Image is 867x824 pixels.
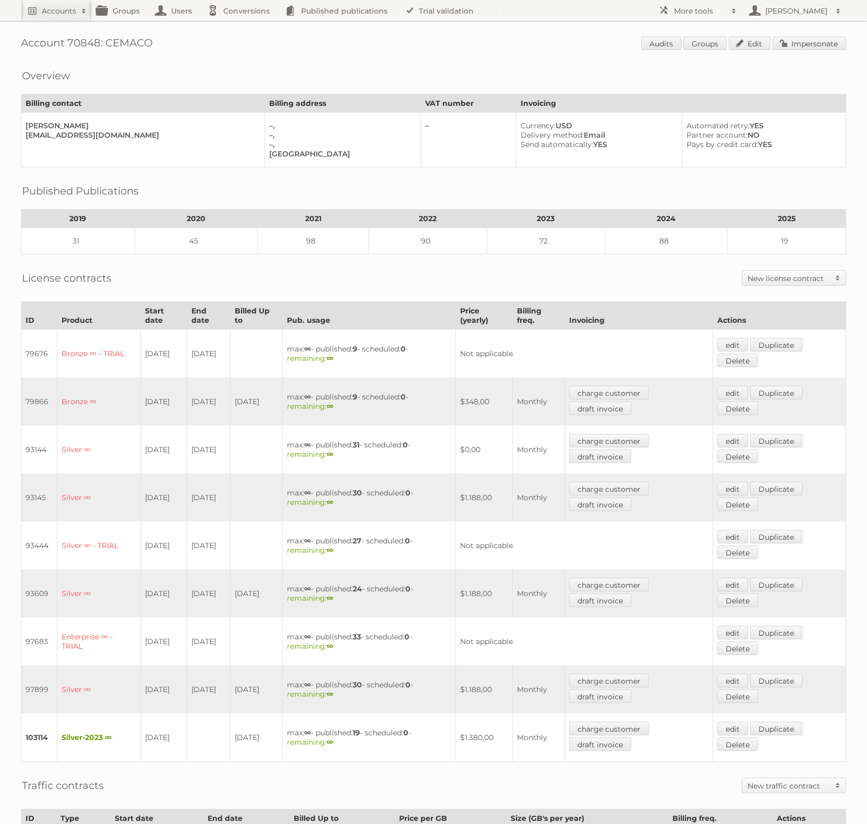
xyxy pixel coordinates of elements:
a: New traffic contract [742,778,846,793]
span: remaining: [287,641,333,651]
strong: ∞ [304,632,311,641]
td: Silver ∞ [57,665,141,713]
td: $1.380,00 [455,713,513,762]
strong: ∞ [327,737,333,747]
strong: 30 [353,680,362,689]
strong: ∞ [327,498,333,507]
td: 79676 [21,330,57,378]
strong: 0 [405,584,411,593]
td: max: - published: - scheduled: - [282,474,455,522]
strong: 24 [353,584,362,593]
strong: 31 [353,440,359,450]
th: 2025 [728,210,846,228]
strong: 30 [353,488,362,498]
td: Monthly [513,474,565,522]
td: Not applicable. [455,617,713,665]
a: edit [717,626,748,639]
td: 93444 [21,522,57,569]
a: edit [717,578,748,591]
strong: ∞ [304,584,311,593]
span: remaining: [287,402,333,411]
td: [DATE] [230,713,282,762]
a: Duplicate [750,530,802,543]
h2: License contracts [22,270,112,286]
span: remaining: [287,354,333,363]
strong: 0 [404,632,410,641]
strong: 19 [353,728,360,737]
td: [DATE] [187,569,231,617]
td: 98 [257,228,368,255]
th: Pub. usage [282,302,455,330]
td: 31 [21,228,135,255]
a: charge customer [569,482,649,495]
td: Monthly [513,665,565,713]
td: 45 [135,228,257,255]
th: 2024 [605,210,728,228]
td: Silver ∞ - TRIAL [57,522,141,569]
strong: ∞ [327,689,333,699]
div: [PERSON_NAME] [26,121,256,130]
td: Monthly [513,378,565,426]
a: edit [717,482,748,495]
td: [DATE] [187,617,231,665]
strong: 27 [353,536,362,546]
td: 79866 [21,378,57,426]
td: Bronze ∞ [57,378,141,426]
a: edit [717,674,748,687]
span: remaining: [287,689,333,699]
td: Monthly [513,713,565,762]
td: [DATE] [140,713,187,762]
a: Delete [717,450,758,463]
a: edit [717,530,748,543]
a: Duplicate [750,626,802,639]
strong: ∞ [327,354,333,363]
span: Toggle [830,271,846,285]
td: max: - published: - scheduled: - [282,378,455,426]
td: $1.188,00 [455,569,513,617]
td: [DATE] [187,522,231,569]
span: Currency: [521,121,556,130]
td: Not applicable. [455,330,713,378]
a: Duplicate [750,578,802,591]
span: remaining: [287,737,333,747]
td: 97683 [21,617,57,665]
td: [DATE] [140,474,187,522]
strong: ∞ [304,344,311,354]
strong: ∞ [304,536,311,546]
td: 19 [728,228,846,255]
div: [EMAIL_ADDRESS][DOMAIN_NAME] [26,130,256,140]
td: $348,00 [455,378,513,426]
a: Duplicate [750,338,802,352]
span: remaining: [287,546,333,555]
a: draft invoice [569,450,631,463]
a: draft invoice [569,498,631,511]
a: edit [717,338,748,352]
a: Duplicate [750,674,802,687]
td: 93609 [21,569,57,617]
div: –, [269,121,412,130]
a: Duplicate [750,434,802,447]
h2: Published Publications [22,183,139,199]
h2: Overview [22,68,70,83]
td: Monthly [513,426,565,474]
td: [DATE] [140,522,187,569]
td: [DATE] [187,474,231,522]
th: Price (yearly) [455,302,513,330]
h2: Accounts [42,6,76,16]
td: 97899 [21,665,57,713]
th: Billing contact [21,94,265,113]
div: –, [269,130,412,140]
th: 2022 [369,210,487,228]
div: YES [687,121,837,130]
div: NO [687,130,837,140]
span: remaining: [287,450,333,459]
h2: Traffic contracts [22,778,104,793]
th: 2020 [135,210,257,228]
a: Delete [717,737,758,751]
td: [DATE] [230,569,282,617]
h2: More tools [674,6,726,16]
td: Silver ∞ [57,426,141,474]
a: draft invoice [569,689,631,703]
td: $1.188,00 [455,474,513,522]
span: Partner account: [687,130,748,140]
